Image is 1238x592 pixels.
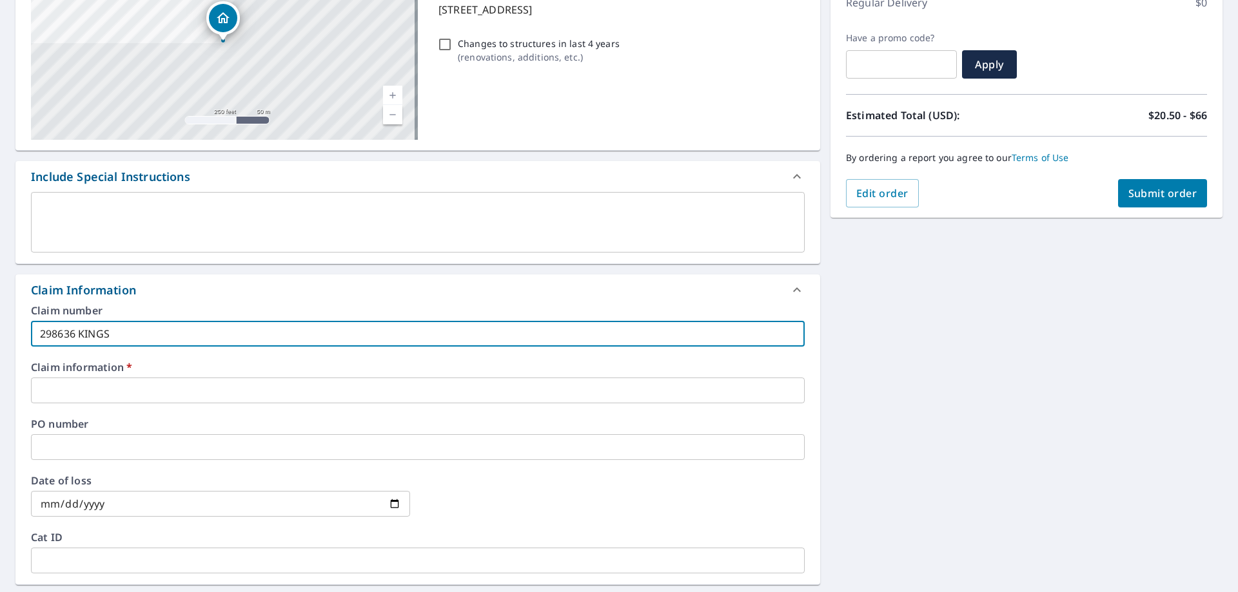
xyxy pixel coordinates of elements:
div: Claim Information [31,282,136,299]
label: Date of loss [31,475,410,486]
p: By ordering a report you agree to our [846,152,1207,164]
p: Changes to structures in last 4 years [458,37,620,50]
p: [STREET_ADDRESS] [438,2,800,17]
label: Cat ID [31,532,805,542]
button: Edit order [846,179,919,207]
div: Include Special Instructions [31,168,190,186]
span: Submit order [1128,186,1197,200]
label: PO number [31,419,805,429]
label: Claim information [31,362,805,372]
button: Apply [962,50,1017,79]
label: Claim number [31,305,805,316]
a: Terms of Use [1012,151,1069,164]
div: Dropped pin, building 1, Residential property, 2329 Brawinal Ct Monroe, NC 28110 [206,1,240,41]
p: Estimated Total (USD): [846,108,1027,123]
a: Current Level 17, Zoom Out [383,105,402,124]
a: Current Level 17, Zoom In [383,86,402,105]
span: Apply [972,57,1007,72]
div: Claim Information [15,274,820,305]
button: Submit order [1118,179,1208,207]
span: Edit order [856,186,909,200]
p: $20.50 - $66 [1148,108,1207,123]
div: Include Special Instructions [15,161,820,192]
p: ( renovations, additions, etc. ) [458,50,620,64]
label: Have a promo code? [846,32,957,44]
